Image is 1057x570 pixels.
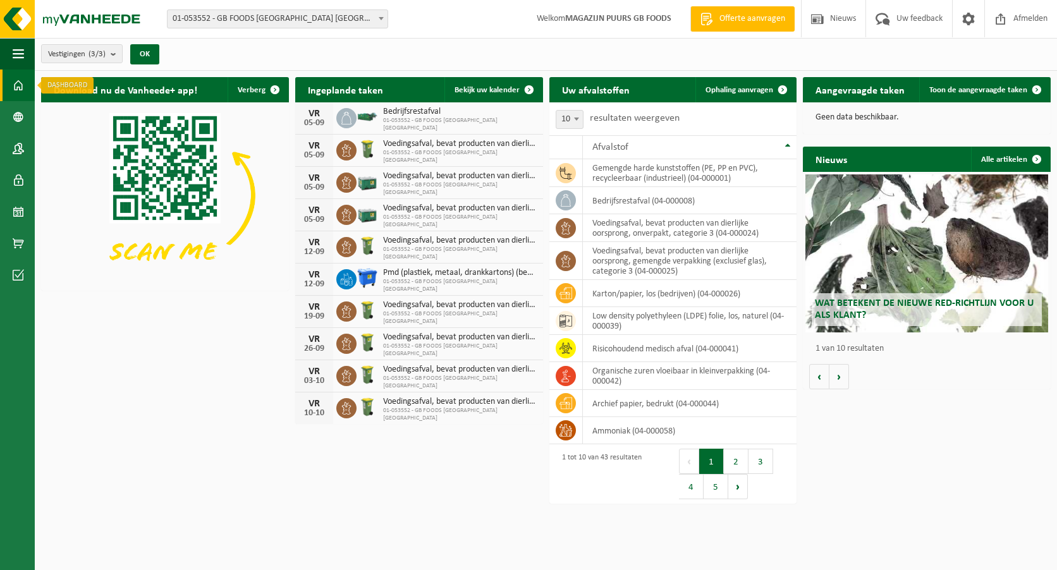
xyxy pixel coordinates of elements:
[383,375,537,390] span: 01-053552 - GB FOODS [GEOGRAPHIC_DATA] [GEOGRAPHIC_DATA]
[690,6,795,32] a: Offerte aanvragen
[41,44,123,63] button: Vestigingen(3/3)
[583,159,797,187] td: gemengde harde kunststoffen (PE, PP en PVC), recycleerbaar (industrieel) (04-000001)
[549,77,642,102] h2: Uw afvalstoffen
[556,110,583,129] span: 10
[383,365,537,375] span: Voedingsafval, bevat producten van dierlijke oorsprong, onverpakt, categorie 3
[383,332,537,343] span: Voedingsafval, bevat producten van dierlijke oorsprong, onverpakt, categorie 3
[816,344,1044,353] p: 1 van 10 resultaten
[302,312,327,321] div: 19-09
[383,117,537,132] span: 01-053552 - GB FOODS [GEOGRAPHIC_DATA] [GEOGRAPHIC_DATA]
[383,278,537,293] span: 01-053552 - GB FOODS [GEOGRAPHIC_DATA] [GEOGRAPHIC_DATA]
[357,267,378,289] img: WB-1100-HPE-BE-01
[592,142,628,152] span: Afvalstof
[805,174,1048,332] a: Wat betekent de nieuwe RED-richtlijn voor u als klant?
[815,298,1034,320] span: Wat betekent de nieuwe RED-richtlijn voor u als klant?
[679,449,699,474] button: Previous
[919,77,1049,102] a: Toon de aangevraagde taken
[565,14,671,23] strong: MAGAZIJN PUURS GB FOODS
[383,268,537,278] span: Pmd (plastiek, metaal, drankkartons) (bedrijven)
[302,173,327,183] div: VR
[724,449,748,474] button: 2
[302,119,327,128] div: 05-09
[383,236,537,246] span: Voedingsafval, bevat producten van dierlijke oorsprong, onverpakt, categorie 3
[383,343,537,358] span: 01-053552 - GB FOODS [GEOGRAPHIC_DATA] [GEOGRAPHIC_DATA]
[302,270,327,280] div: VR
[383,203,537,214] span: Voedingsafval, bevat producten van dierlijke oorsprong, glazen verpakking, categ...
[583,417,797,444] td: ammoniak (04-000058)
[455,86,520,94] span: Bekijk uw kalender
[6,542,211,570] iframe: chat widget
[728,474,748,499] button: Next
[929,86,1027,94] span: Toon de aangevraagde taken
[302,344,327,353] div: 26-09
[556,111,583,128] span: 10
[556,447,642,500] div: 1 tot 10 van 43 resultaten
[383,181,537,197] span: 01-053552 - GB FOODS [GEOGRAPHIC_DATA] [GEOGRAPHIC_DATA]
[583,335,797,362] td: risicohoudend medisch afval (04-000041)
[383,171,537,181] span: Voedingsafval, bevat producten van dierlijke oorsprong, gemengde verpakking (exc...
[383,407,537,422] span: 01-053552 - GB FOODS [GEOGRAPHIC_DATA] [GEOGRAPHIC_DATA]
[583,280,797,307] td: karton/papier, los (bedrijven) (04-000026)
[816,113,1038,122] p: Geen data beschikbaar.
[383,246,537,261] span: 01-053552 - GB FOODS [GEOGRAPHIC_DATA] [GEOGRAPHIC_DATA]
[829,364,849,389] button: Volgende
[357,332,378,353] img: WB-0140-HPE-GN-50
[383,310,537,325] span: 01-053552 - GB FOODS [GEOGRAPHIC_DATA] [GEOGRAPHIC_DATA]
[583,307,797,335] td: low density polyethyleen (LDPE) folie, los, naturel (04-000039)
[444,77,542,102] a: Bekijk uw kalender
[238,86,266,94] span: Verberg
[302,334,327,344] div: VR
[695,77,795,102] a: Ophaling aanvragen
[228,77,288,102] button: Verberg
[302,248,327,257] div: 12-09
[357,396,378,418] img: WB-0140-HPE-GN-50
[583,187,797,214] td: bedrijfsrestafval (04-000008)
[971,147,1049,172] a: Alle artikelen
[803,77,917,102] h2: Aangevraagde taken
[89,50,106,58] count: (3/3)
[357,235,378,257] img: WB-0140-HPE-GN-50
[295,77,396,102] h2: Ingeplande taken
[809,364,829,389] button: Vorige
[583,214,797,242] td: voedingsafval, bevat producten van dierlijke oorsprong, onverpakt, categorie 3 (04-000024)
[302,205,327,215] div: VR
[41,102,289,288] img: Download de VHEPlus App
[357,171,378,192] img: PB-LB-0680-HPE-GN-01
[302,238,327,248] div: VR
[803,147,860,171] h2: Nieuws
[357,364,378,385] img: WB-0140-HPE-GN-50
[302,367,327,377] div: VR
[357,300,378,321] img: WB-0140-HPE-GN-50
[583,362,797,390] td: organische zuren vloeibaar in kleinverpakking (04-000042)
[302,377,327,385] div: 03-10
[357,203,378,224] img: PB-LB-0680-HPE-GN-01
[583,390,797,417] td: archief papier, bedrukt (04-000044)
[357,111,378,123] img: HK-XZ-20-GN-01
[383,107,537,117] span: Bedrijfsrestafval
[302,302,327,312] div: VR
[302,141,327,151] div: VR
[716,13,788,25] span: Offerte aanvragen
[704,474,728,499] button: 5
[383,214,537,229] span: 01-053552 - GB FOODS [GEOGRAPHIC_DATA] [GEOGRAPHIC_DATA]
[302,409,327,418] div: 10-10
[748,449,773,474] button: 3
[357,138,378,160] img: WB-0140-HPE-GN-50
[167,9,388,28] span: 01-053552 - GB FOODS BELGIUM NV - PUURS-SINT-AMANDS
[302,399,327,409] div: VR
[590,113,680,123] label: resultaten weergeven
[302,151,327,160] div: 05-09
[383,397,537,407] span: Voedingsafval, bevat producten van dierlijke oorsprong, onverpakt, categorie 3
[168,10,388,28] span: 01-053552 - GB FOODS BELGIUM NV - PUURS-SINT-AMANDS
[583,242,797,280] td: voedingsafval, bevat producten van dierlijke oorsprong, gemengde verpakking (exclusief glas), cat...
[699,449,724,474] button: 1
[706,86,773,94] span: Ophaling aanvragen
[302,280,327,289] div: 12-09
[302,109,327,119] div: VR
[383,300,537,310] span: Voedingsafval, bevat producten van dierlijke oorsprong, onverpakt, categorie 3
[41,77,210,102] h2: Download nu de Vanheede+ app!
[383,149,537,164] span: 01-053552 - GB FOODS [GEOGRAPHIC_DATA] [GEOGRAPHIC_DATA]
[383,139,537,149] span: Voedingsafval, bevat producten van dierlijke oorsprong, onverpakt, categorie 3
[302,183,327,192] div: 05-09
[48,45,106,64] span: Vestigingen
